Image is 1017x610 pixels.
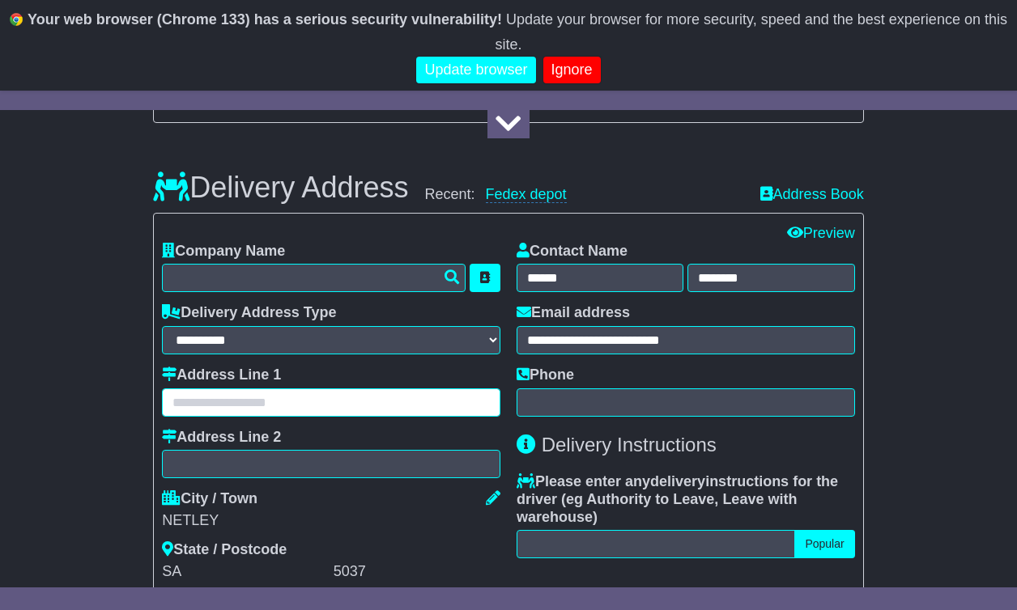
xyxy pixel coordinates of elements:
label: Please enter any instructions for the driver ( ) [517,473,855,526]
b: Your web browser (Chrome 133) has a serious security vulnerability! [28,11,502,28]
label: State / Postcode [162,541,287,559]
label: Contact Name [517,243,628,261]
label: Address Line 2 [162,429,281,447]
button: Popular [794,530,854,558]
a: Update browser [416,57,535,83]
label: Address Line 1 [162,366,281,384]
label: Company Name [162,243,285,261]
span: delivery [650,473,705,489]
span: Update your browser for more security, speed and the best experience on this site. [495,11,1006,53]
div: SA [162,563,329,581]
label: Email address [517,304,630,322]
h3: Delivery Address [153,172,408,204]
label: Delivery Address Type [162,304,336,322]
div: 5037 [334,563,500,581]
div: Recent: [424,186,743,204]
label: City / Town [162,490,257,508]
span: eg Authority to Leave, Leave with warehouse [517,491,797,525]
a: Preview [787,225,855,241]
a: Fedex depot [486,186,567,203]
label: Phone [517,366,574,384]
span: Delivery Instructions [542,434,717,455]
a: Ignore [543,57,601,83]
div: NETLEY [162,512,500,530]
a: Address Book [760,186,864,202]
